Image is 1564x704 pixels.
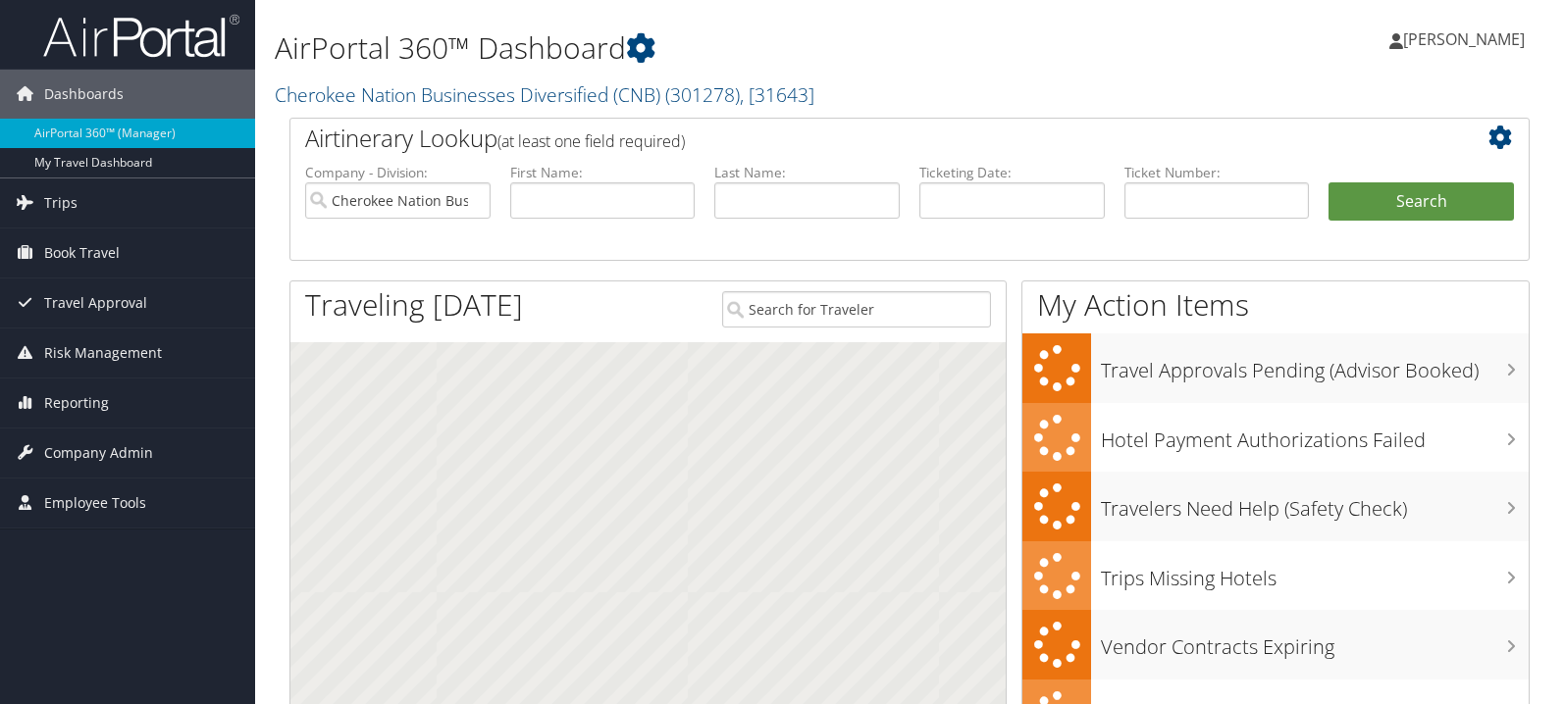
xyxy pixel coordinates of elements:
[44,70,124,119] span: Dashboards
[1022,284,1529,326] h1: My Action Items
[1022,541,1529,611] a: Trips Missing Hotels
[1389,10,1544,69] a: [PERSON_NAME]
[1101,555,1529,592] h3: Trips Missing Hotels
[44,428,153,478] span: Company Admin
[44,278,147,327] span: Travel Approval
[1124,163,1310,182] label: Ticket Number:
[43,13,239,59] img: airportal-logo.png
[44,228,120,277] span: Book Travel
[510,163,696,182] label: First Name:
[714,163,900,182] label: Last Name:
[722,291,991,327] input: Search for Traveler
[1022,472,1529,541] a: Travelers Need Help (Safety Check)
[44,328,162,377] span: Risk Management
[1022,333,1529,403] a: Travel Approvals Pending (Advisor Booked)
[1403,28,1525,50] span: [PERSON_NAME]
[919,163,1105,182] label: Ticketing Date:
[305,284,523,326] h1: Traveling [DATE]
[44,378,109,427] span: Reporting
[1022,403,1529,473] a: Hotel Payment Authorizations Failed
[1101,417,1529,454] h3: Hotel Payment Authorizations Failed
[305,122,1411,155] h2: Airtinerary Lookup
[1329,182,1514,222] button: Search
[740,81,814,108] span: , [ 31643 ]
[44,178,78,227] span: Trips
[275,27,1121,69] h1: AirPortal 360™ Dashboard
[1101,624,1529,661] h3: Vendor Contracts Expiring
[44,478,146,528] span: Employee Tools
[1022,610,1529,679] a: Vendor Contracts Expiring
[1101,485,1529,523] h3: Travelers Need Help (Safety Check)
[497,130,685,152] span: (at least one field required)
[305,163,491,182] label: Company - Division:
[665,81,740,108] span: ( 301278 )
[1101,347,1529,384] h3: Travel Approvals Pending (Advisor Booked)
[275,81,814,108] a: Cherokee Nation Businesses Diversified (CNB)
